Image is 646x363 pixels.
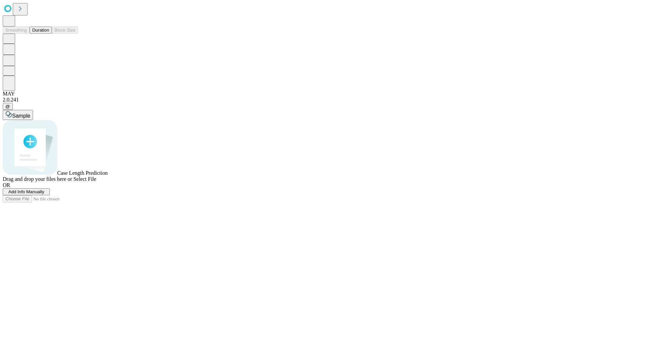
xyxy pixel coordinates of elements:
[12,113,30,119] span: Sample
[3,97,643,103] div: 2.0.241
[57,170,108,176] span: Case Length Prediction
[3,182,10,188] span: OR
[3,188,50,195] button: Add Info Manually
[52,27,78,34] button: Block Size
[3,103,13,110] button: @
[5,104,10,109] span: @
[8,189,44,194] span: Add Info Manually
[3,27,30,34] button: Smoothing
[3,176,72,182] span: Drag and drop your files here or
[30,27,52,34] button: Duration
[3,110,33,120] button: Sample
[3,91,643,97] div: MAY
[73,176,96,182] span: Select File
